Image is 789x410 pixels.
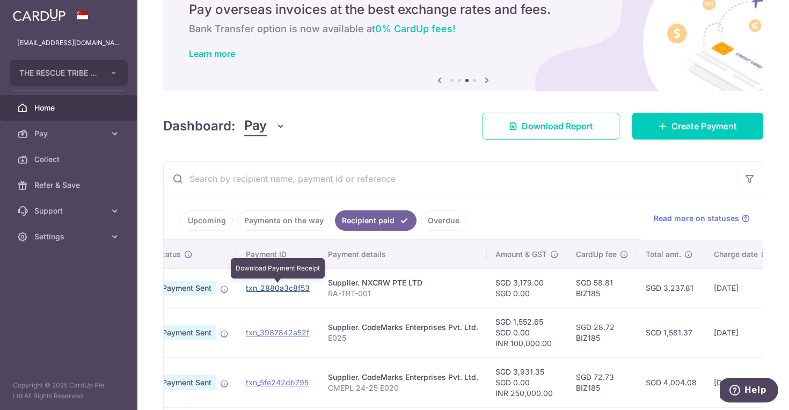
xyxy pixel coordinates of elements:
th: Payment details [319,240,487,268]
a: Learn more [189,48,235,59]
td: SGD 3,179.00 SGD 0.00 [487,268,567,307]
td: [DATE] [705,307,778,357]
a: txn_2880a3c8f53 [246,283,310,292]
span: Collect [34,154,105,165]
span: Download Report [522,120,593,133]
button: THE RESCUE TRIBE PTE. LTD. [10,60,128,86]
div: Supplier. NXCRW PTE LTD [328,277,478,288]
span: Amount & GST [495,249,547,260]
p: CMEPL 24-25 E020 [328,383,478,393]
a: Upcoming [181,210,233,231]
span: 0% CardUp fees! [375,23,455,34]
td: SGD 1,581.37 [637,307,705,357]
a: txn_3987842a52f [246,328,309,337]
span: Home [34,102,105,113]
span: Pay [34,128,105,139]
span: Status [158,249,181,260]
p: E025 [328,333,478,343]
td: SGD 3,237.81 [637,268,705,307]
span: CardUp fee [576,249,617,260]
th: Payment ID [237,240,319,268]
span: Total amt. [646,249,681,260]
span: Payment Sent [158,281,216,296]
td: SGD 28.72 BIZ185 [567,307,637,357]
span: Refer & Save [34,180,105,191]
h4: Dashboard: [163,116,236,136]
span: Read more on statuses [654,213,739,224]
span: Payment Sent [158,375,216,390]
h6: Bank Transfer option is now available at [189,23,737,35]
a: Read more on statuses [654,213,750,224]
div: Supplier. CodeMarks Enterprises Pvt. Ltd. [328,322,478,333]
p: RA-TRT-001 [328,288,478,299]
td: [DATE] [705,268,778,307]
a: Recipient paid [335,210,417,231]
input: Search by recipient name, payment id or reference [164,162,737,196]
iframe: Opens a widget where you can find more information [720,378,778,405]
a: Payments on the way [237,210,331,231]
a: Download Report [483,113,619,140]
span: Support [34,206,105,216]
div: Supplier. CodeMarks Enterprises Pvt. Ltd. [328,372,478,383]
td: SGD 58.81 BIZ185 [567,268,637,307]
span: Settings [34,231,105,242]
span: THE RESCUE TRIBE PTE. LTD. [19,68,99,78]
h5: Pay overseas invoices at the best exchange rates and fees. [189,1,737,18]
p: [EMAIL_ADDRESS][DOMAIN_NAME] [17,38,120,48]
a: txn_5fe242db795 [246,378,309,387]
img: CardUp [13,9,65,21]
button: Pay [244,116,286,136]
td: SGD 4,004.08 [637,357,705,407]
td: SGD 1,552.65 SGD 0.00 INR 100,000.00 [487,307,567,357]
div: Download Payment Receipt [231,258,325,279]
span: Pay [244,116,267,136]
span: Payment Sent [158,325,216,340]
span: Create Payment [671,120,737,133]
td: SGD 72.73 BIZ185 [567,357,637,407]
a: Overdue [421,210,466,231]
span: Charge date [714,249,758,260]
a: Create Payment [632,113,763,140]
td: SGD 3,931.35 SGD 0.00 INR 250,000.00 [487,357,567,407]
td: [DATE] [705,357,778,407]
